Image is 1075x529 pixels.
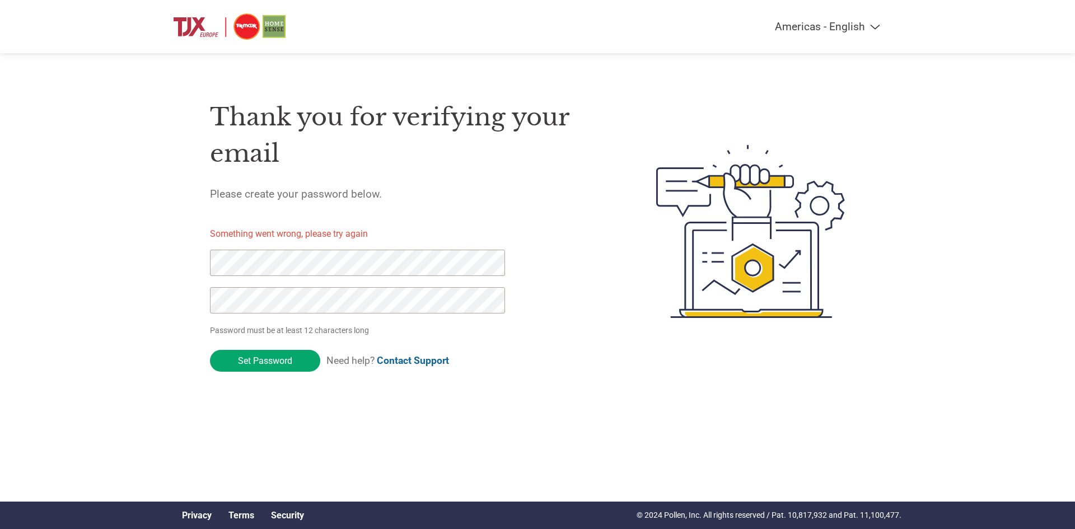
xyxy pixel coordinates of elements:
h5: Please create your password below. [210,188,603,200]
a: Contact Support [377,355,449,366]
img: create-password [636,83,866,380]
h1: Thank you for verifying your email [210,99,603,171]
img: TJX Europe [174,11,286,42]
a: Terms [228,510,254,521]
p: Password must be at least 12 characters long [210,325,509,336]
input: Set Password [210,350,320,372]
span: Need help? [326,355,449,366]
p: Something went wrong, please try again [210,227,525,241]
p: © 2024 Pollen, Inc. All rights reserved / Pat. 10,817,932 and Pat. 11,100,477. [637,509,901,521]
a: Security [271,510,304,521]
a: Privacy [182,510,212,521]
